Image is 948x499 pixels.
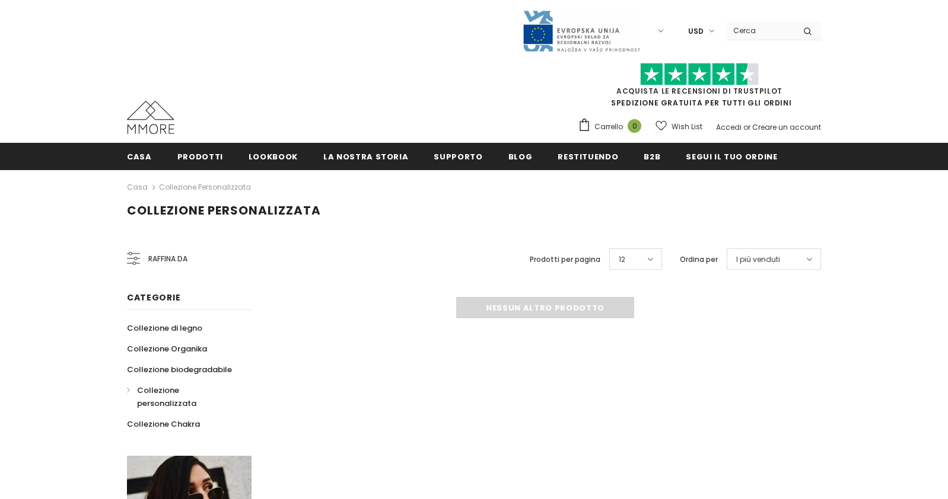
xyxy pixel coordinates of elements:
[159,182,251,192] a: Collezione personalizzata
[628,119,641,133] span: 0
[508,143,533,169] a: Blog
[686,143,777,169] a: Segui il tuo ordine
[127,364,232,375] span: Collezione biodegradabile
[530,254,600,266] label: Prodotti per pagina
[578,118,647,136] a: Carrello 0
[672,121,702,133] span: Wish List
[127,143,152,169] a: Casa
[716,122,742,132] a: Accedi
[323,143,408,169] a: La nostra storia
[578,68,821,108] span: SPEDIZIONE GRATUITA PER TUTTI GLI ORDINI
[640,63,759,86] img: Fidati di Pilot Stars
[127,359,232,380] a: Collezione biodegradabile
[656,116,702,137] a: Wish List
[148,252,187,266] span: Raffina da
[644,143,660,169] a: B2B
[127,151,152,162] span: Casa
[127,180,148,194] a: Casa
[558,151,618,162] span: Restituendo
[127,318,202,338] a: Collezione di legno
[594,121,623,133] span: Carrello
[249,143,298,169] a: Lookbook
[127,343,207,354] span: Collezione Organika
[508,151,533,162] span: Blog
[434,151,482,162] span: supporto
[323,151,408,162] span: La nostra storia
[726,22,794,39] input: Search Site
[522,9,641,53] img: Javni Razpis
[127,418,200,430] span: Collezione Chakra
[616,86,782,96] a: Acquista le recensioni di TrustPilot
[127,380,238,414] a: Collezione personalizzata
[249,151,298,162] span: Lookbook
[127,322,202,334] span: Collezione di legno
[177,143,223,169] a: Prodotti
[619,254,625,266] span: 12
[177,151,223,162] span: Prodotti
[644,151,660,162] span: B2B
[127,338,207,359] a: Collezione Organika
[522,25,641,36] a: Javni Razpis
[137,385,196,409] span: Collezione personalizzata
[752,122,821,132] a: Creare un account
[686,151,777,162] span: Segui il tuo ordine
[743,122,750,132] span: or
[688,25,704,37] span: USD
[127,101,174,134] img: Casi MMORE
[558,143,618,169] a: Restituendo
[736,254,780,266] span: I più venduti
[127,292,180,303] span: Categorie
[127,414,200,434] a: Collezione Chakra
[680,254,718,266] label: Ordina per
[127,202,321,219] span: Collezione personalizzata
[434,143,482,169] a: supporto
